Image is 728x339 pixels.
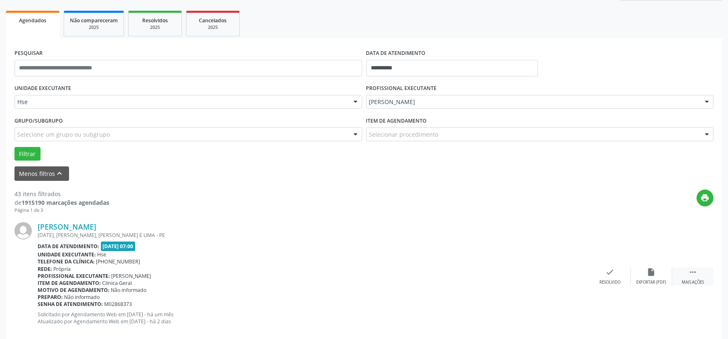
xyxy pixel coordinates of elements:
[38,287,110,294] b: Motivo de agendamento:
[14,82,71,95] label: UNIDADE EXECUTANTE
[14,114,63,127] label: Grupo/Subgrupo
[111,287,147,294] span: Não informado
[38,232,590,239] div: [DATE], [PERSON_NAME], [PERSON_NAME] E LIMA - PE
[366,47,426,60] label: DATA DE ATENDIMENTO
[19,17,46,24] span: Agendados
[14,147,41,161] button: Filtrar
[637,280,666,285] div: Exportar (PDF)
[14,190,109,198] div: 43 itens filtrados
[101,242,136,251] span: [DATE] 07:00
[38,243,99,250] b: Data de atendimento:
[199,17,227,24] span: Cancelados
[38,294,63,301] b: Preparo:
[105,301,132,308] span: M02868373
[134,24,176,31] div: 2025
[70,24,118,31] div: 2025
[38,273,110,280] b: Profissional executante:
[647,268,656,277] i: insert_drive_file
[14,222,32,239] img: img
[21,199,109,206] strong: 1915190 marcações agendadas
[38,280,101,287] b: Item de agendamento:
[606,268,615,277] i: check
[38,266,52,273] b: Rede:
[38,311,590,325] p: Solicitado por Agendamento Web em [DATE] - há um mês Atualizado por Agendamento Web em [DATE] - h...
[112,273,151,280] span: [PERSON_NAME]
[103,280,132,287] span: Clinica Geral
[697,190,714,206] button: print
[599,280,621,285] div: Resolvido
[38,251,96,258] b: Unidade executante:
[688,268,697,277] i: 
[142,17,168,24] span: Resolvidos
[38,222,96,231] a: [PERSON_NAME]
[96,258,141,265] span: [PHONE_NUMBER]
[369,130,439,139] span: Selecionar procedimento
[38,258,95,265] b: Telefone da clínica:
[64,294,100,301] span: Não informado
[14,166,69,181] button: Menos filtroskeyboard_arrow_up
[192,24,234,31] div: 2025
[14,207,109,214] div: Página 1 de 3
[17,130,110,139] span: Selecione um grupo ou subgrupo
[14,198,109,207] div: de
[369,98,697,106] span: [PERSON_NAME]
[682,280,704,285] div: Mais ações
[70,17,118,24] span: Não compareceram
[38,301,103,308] b: Senha de atendimento:
[55,169,64,178] i: keyboard_arrow_up
[54,266,71,273] span: Própria
[17,98,345,106] span: Hse
[98,251,107,258] span: Hse
[14,47,43,60] label: PESQUISAR
[366,114,427,127] label: Item de agendamento
[701,193,710,202] i: print
[366,82,437,95] label: PROFISSIONAL EXECUTANTE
